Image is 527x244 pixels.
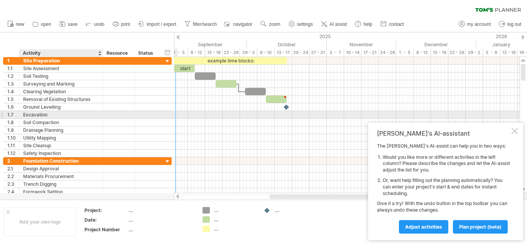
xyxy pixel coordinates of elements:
div: example time blocks: [174,57,287,64]
div: 22 - 26 [448,49,466,57]
div: 27 - 31 [309,49,327,57]
div: 1.7 [7,111,19,118]
div: 8 - 12 [188,49,205,57]
div: Ground Levelling [23,103,99,111]
a: log out [497,19,524,29]
div: 1.2 [7,72,19,80]
div: Activity [23,49,98,57]
span: my account [467,22,491,27]
div: Resource [106,49,130,57]
div: 17 - 21 [361,49,379,57]
div: 1.10 [7,134,19,141]
span: AI assist [329,22,347,27]
div: Status [138,49,155,57]
span: save [68,22,78,27]
div: 2 [7,157,19,165]
span: settings [297,22,313,27]
div: 1.6 [7,103,19,111]
div: 1.3 [7,80,19,88]
div: Soil Testing [23,72,99,80]
div: Drainage Planning [23,126,99,134]
div: 5 - 9 [483,49,500,57]
div: Design Approval [23,165,99,172]
div: 1.8 [7,119,19,126]
div: 1.11 [7,142,19,149]
div: 6 - 10 [257,49,275,57]
li: Or, want help filling out the planning automatically? You can enter your project's start & end da... [383,177,510,197]
span: zoom [269,22,280,27]
a: open [30,19,54,29]
div: 8 - 12 [414,49,431,57]
div: 3 - 7 [327,49,344,57]
div: .... [128,217,193,223]
div: .... [214,216,256,223]
span: plan project (beta) [459,224,502,230]
div: 1.9 [7,126,19,134]
div: 20 - 24 [292,49,309,57]
div: Soil Compaction [23,119,99,126]
div: Trench Digging [23,180,99,188]
span: contact [389,22,404,27]
a: Adjust activities [399,220,448,234]
a: print [111,19,132,29]
a: new [5,19,27,29]
li: Would you like more or different activities in the left column? Please describe the changes and l... [383,154,510,173]
div: Site Cleanup [23,142,99,149]
div: 1.12 [7,150,19,157]
div: Utility Mapping [23,134,99,141]
a: filter/search [182,19,219,29]
div: 1.5 [7,96,19,103]
a: save [57,19,80,29]
span: undo [94,22,105,27]
div: September 2025 [171,40,247,49]
div: .... [214,207,256,214]
a: import / export [136,19,179,29]
span: Adjust activities [405,224,442,230]
div: .... [214,225,256,232]
div: 29 - 3 [240,49,257,57]
div: October 2025 [247,40,327,49]
div: Clearing Vegetation [23,88,99,95]
div: .... [128,226,193,233]
div: Safety Inspection [23,150,99,157]
div: Project Number [84,226,127,233]
div: 15 - 19 [431,49,448,57]
div: The [PERSON_NAME]'s AI-assist can help you in two ways: Give it a try! With the undo button in th... [377,143,510,233]
a: zoom [258,19,282,29]
div: Excavation [23,111,99,118]
div: November 2025 [327,40,396,49]
div: 15 - 19 [205,49,223,57]
div: 2.4 [7,188,19,195]
span: new [16,22,24,27]
div: Surveying and Marking [23,80,99,88]
div: .... [275,207,317,214]
div: Site Preparation [23,57,99,64]
div: 24 - 28 [379,49,396,57]
span: navigator [233,22,252,27]
a: contact [378,19,406,29]
div: Formwork Setting [23,188,99,195]
span: import / export [147,22,176,27]
div: 2.1 [7,165,19,172]
a: help [353,19,375,29]
div: Materials Procurement [23,173,99,180]
div: Date: [84,217,127,223]
div: 1.4 [7,88,19,95]
div: Removal of Existing Structures [23,96,99,103]
div: 22 - 26 [223,49,240,57]
div: 1 [7,57,19,64]
span: help [363,22,372,27]
div: 10 - 14 [344,49,361,57]
div: December 2025 [396,40,476,49]
div: Add your own logo [4,207,76,236]
div: 12 - 16 [500,49,518,57]
span: filter/search [193,22,217,27]
span: log out [507,22,521,27]
span: open [41,22,51,27]
a: plan project (beta) [453,220,508,234]
div: 2.2 [7,173,19,180]
div: 29 - 2 [466,49,483,57]
div: Foundation Construction [23,157,99,165]
div: Project: [84,207,127,214]
a: my account [457,19,493,29]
